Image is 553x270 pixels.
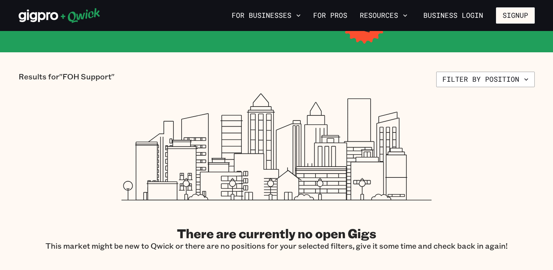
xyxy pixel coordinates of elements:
[310,9,350,22] a: For Pros
[496,7,535,24] button: Signup
[19,72,114,87] p: Results for "FOH Support"
[357,9,411,22] button: Resources
[417,7,490,24] a: Business Login
[45,241,508,251] p: This market might be new to Qwick or there are no positions for your selected filters, give it so...
[45,225,508,241] h2: There are currently no open Gigs
[436,72,535,87] button: Filter by position
[229,9,304,22] button: For Businesses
